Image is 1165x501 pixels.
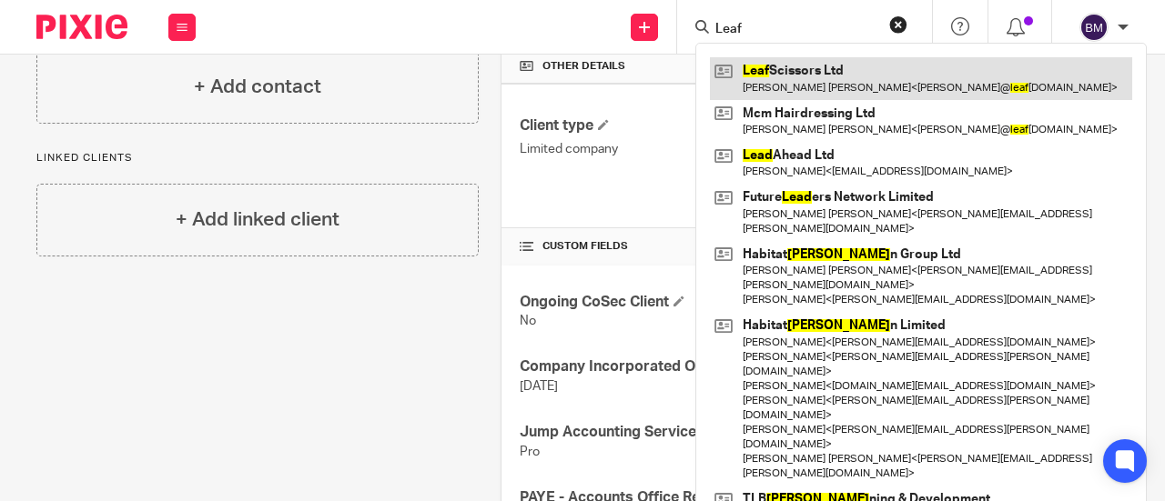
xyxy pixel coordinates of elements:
p: Linked clients [36,151,479,165]
img: svg%3E [1079,13,1109,42]
button: Clear [889,15,907,34]
h4: CUSTOM FIELDS [520,239,815,254]
span: No [520,315,536,327]
p: Limited company [520,140,815,158]
span: [DATE] [520,380,558,393]
img: Pixie [36,15,127,39]
h4: + Add linked client [176,205,339,234]
span: Other details [542,59,625,74]
h4: + Add contact [194,73,321,101]
h4: Company Incorporated On [520,357,815,376]
input: Search [714,22,877,38]
h4: Ongoing CoSec Client [520,293,815,312]
span: Pro [520,446,540,458]
h4: Client type [520,116,815,135]
h4: Jump Accounting Service [520,423,815,442]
